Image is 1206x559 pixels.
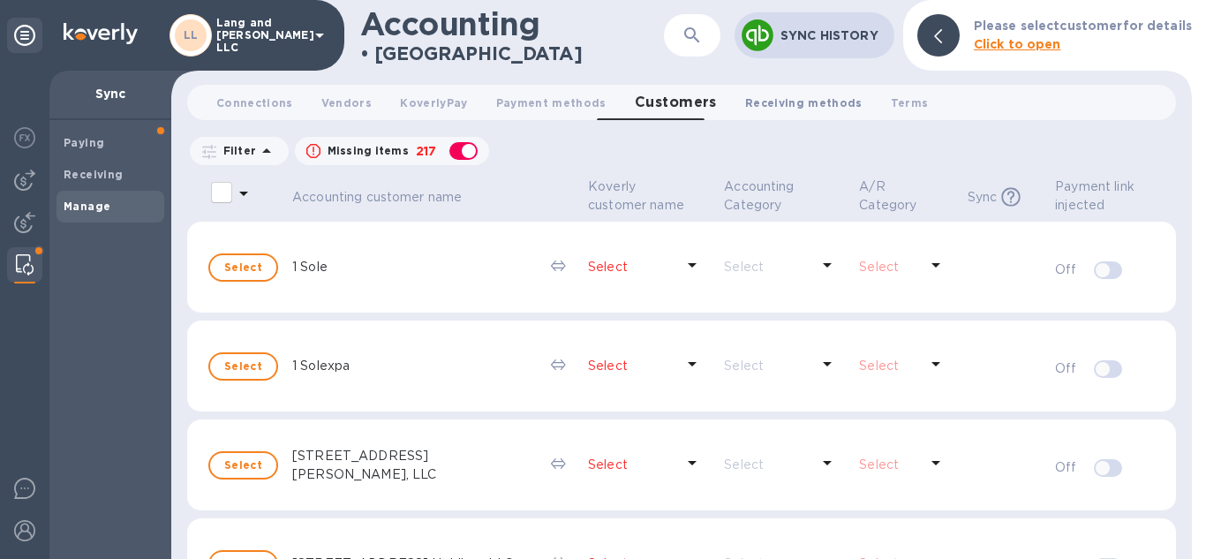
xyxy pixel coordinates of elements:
[224,356,262,377] span: Select
[321,94,372,112] span: Vendors
[224,257,262,278] span: Select
[891,94,929,112] span: Terms
[64,23,138,44] img: Logo
[14,127,35,148] img: Foreign exchange
[588,357,675,375] p: Select
[859,178,930,215] p: A/R Category
[1055,178,1169,215] span: Payment link injected
[208,451,278,480] button: Select
[416,142,436,161] p: 217
[724,456,810,474] p: Select
[724,258,810,276] p: Select
[588,456,675,474] p: Select
[360,42,583,64] h2: • [GEOGRAPHIC_DATA]
[968,188,1042,207] span: Sync
[292,357,537,375] p: 1 Solexpa
[292,258,537,276] p: 1 Sole
[588,258,675,276] p: Select
[1055,178,1146,215] p: Payment link injected
[859,456,917,474] p: Select
[208,352,278,381] button: Select
[974,37,1061,51] b: Click to open
[292,188,462,207] p: Accounting customer name
[745,94,863,112] span: Receiving methods
[496,94,607,112] span: Payment methods
[635,90,717,115] span: Customers
[724,178,822,215] p: Accounting Category
[64,136,104,149] b: Paying
[859,258,917,276] p: Select
[588,178,710,215] span: Koverly customer name
[1055,359,1083,378] p: Off
[780,26,880,44] p: Sync History
[400,94,467,112] span: KoverlyPay
[216,143,256,158] p: Filter
[216,17,305,54] p: Lang and [PERSON_NAME] LLC
[1055,261,1083,279] p: Off
[224,455,262,476] span: Select
[292,447,537,484] p: [STREET_ADDRESS][PERSON_NAME], LLC
[64,85,157,102] p: Sync
[64,168,124,181] b: Receiving
[360,5,539,42] h1: Accounting
[859,357,917,375] p: Select
[724,178,845,215] span: Accounting Category
[216,94,293,112] span: Connections
[1055,458,1083,477] p: Off
[64,200,110,213] b: Manage
[7,18,42,53] div: Unpin categories
[968,188,998,207] p: Sync
[208,253,278,282] button: Select
[588,178,687,215] p: Koverly customer name
[859,178,953,215] span: A/R Category
[295,137,489,165] button: Missing items217
[724,357,810,375] p: Select
[184,28,199,42] b: LL
[974,19,1192,33] b: Please select customer for details
[328,143,409,159] p: Missing items
[292,188,485,207] span: Accounting customer name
